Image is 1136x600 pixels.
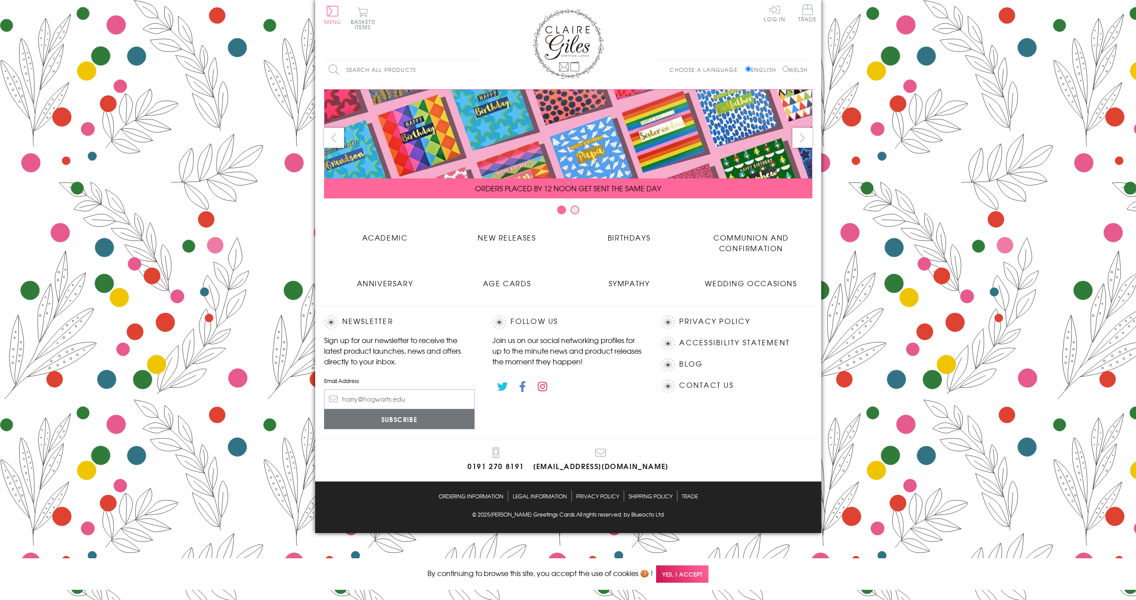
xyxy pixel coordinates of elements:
a: by Blueocto Ltd [624,510,664,520]
a: New Releases [446,225,568,243]
input: Welsh [783,66,788,72]
span: Wedding Occasions [705,278,797,288]
a: Age Cards [446,271,568,288]
a: Ordering Information [439,490,503,501]
a: 0191 270 8191 [467,447,524,473]
a: Academic [324,225,446,243]
span: New Releases [478,232,536,243]
a: Privacy Policy [576,490,619,501]
p: Choose a language: [669,66,744,74]
a: Log In [764,4,785,22]
label: Welsh [783,66,808,74]
button: Carousel Page 2 [570,205,579,214]
span: ORDERS PLACED BY 12 NOON GET SENT THE SAME DAY [475,183,661,193]
p: © 2025 . [324,510,812,518]
span: Academic [362,232,408,243]
input: Search all products [324,60,479,80]
button: Menu [324,6,341,24]
span: Menu [324,18,341,26]
span: Age Cards [483,278,531,288]
span: Birthdays [608,232,650,243]
h2: Newsletter [324,316,475,329]
img: Claire Giles Greetings Cards [533,9,604,79]
h2: Follow Us [492,316,643,329]
span: 0 items [355,18,375,31]
span: Yes, I accept [656,565,709,583]
a: Trade [682,490,698,501]
button: Carousel Page 1 (Current Slide) [557,205,566,214]
button: next [792,128,812,148]
a: [PERSON_NAME] Greetings Cards [490,510,575,520]
a: Blog [679,358,703,370]
a: Anniversary [324,271,446,288]
a: Legal Information [513,490,567,501]
span: Communion and Confirmation [713,232,789,253]
a: Birthdays [568,225,690,243]
button: Basket0 items [351,7,375,30]
a: Contact Us [679,379,733,391]
p: Join us on our social networking profiles for up to the minute news and product releases the mome... [492,335,643,367]
span: All rights reserved. [576,510,622,518]
a: Privacy Policy [679,316,750,328]
input: Search [471,60,479,80]
a: Trade [798,4,817,24]
span: Trade [798,4,817,22]
input: English [745,66,751,72]
a: Accessibility Statement [679,337,790,349]
a: Shipping Policy [629,490,673,501]
label: English [745,66,780,74]
a: Sympathy [568,271,690,288]
input: Subscribe [324,409,475,429]
a: Wedding Occasions [690,271,812,288]
button: prev [324,128,344,148]
a: [EMAIL_ADDRESS][DOMAIN_NAME] [533,447,669,473]
p: Sign up for our newsletter to receive the latest product launches, news and offers directly to yo... [324,335,475,367]
a: Communion and Confirmation [690,225,812,253]
span: Sympathy [609,278,650,288]
label: Email Address [324,377,475,385]
input: harry@hogwarts.edu [324,389,475,409]
span: Anniversary [357,278,413,288]
div: Carousel Pagination [324,205,812,219]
